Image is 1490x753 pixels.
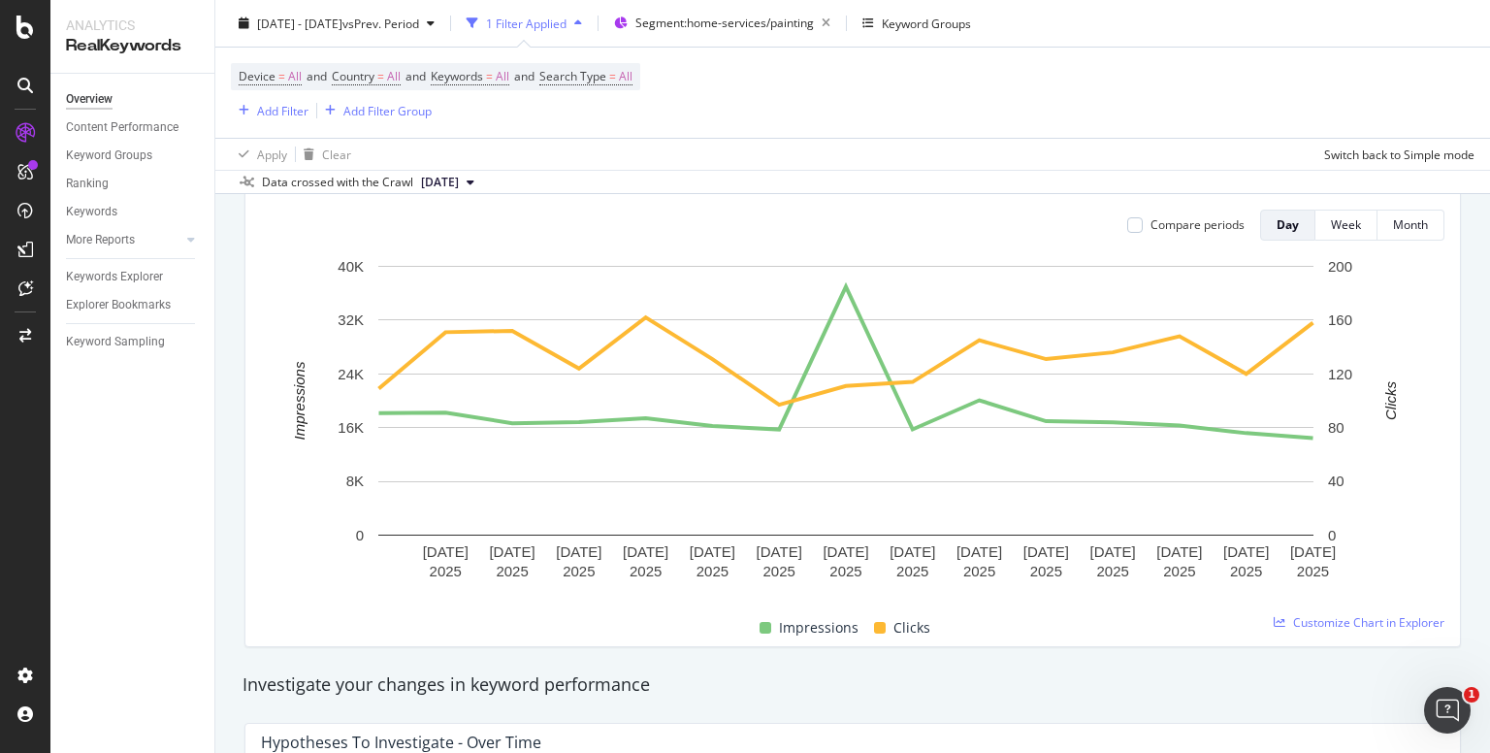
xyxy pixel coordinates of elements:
text: 40 [1328,473,1344,489]
span: and [514,68,534,84]
text: 32K [338,311,364,328]
a: Keyword Sampling [66,332,201,352]
text: 2025 [763,563,795,579]
button: Keyword Groups [855,8,979,39]
text: [DATE] [556,543,601,560]
span: Search Type [539,68,606,84]
div: Week [1331,216,1361,233]
div: Keywords Explorer [66,267,163,287]
text: 160 [1328,311,1352,328]
div: Investigate your changes in keyword performance [243,672,1463,698]
span: = [486,68,493,84]
button: Add Filter [231,99,308,122]
div: Clear [322,146,351,162]
text: 2025 [696,563,729,579]
div: Add Filter Group [343,102,432,118]
div: Month [1393,216,1428,233]
text: 2025 [563,563,595,579]
span: Keywords [431,68,483,84]
text: [DATE] [823,543,868,560]
text: [DATE] [623,543,668,560]
text: 120 [1328,366,1352,382]
text: [DATE] [1156,543,1202,560]
text: [DATE] [1090,543,1136,560]
svg: A chart. [261,256,1430,594]
div: Keyword Groups [66,146,152,166]
text: 2025 [1163,563,1195,579]
text: 2025 [1030,563,1062,579]
span: and [307,68,327,84]
text: [DATE] [1223,543,1269,560]
text: 80 [1328,419,1344,436]
span: and [405,68,426,84]
button: [DATE] - [DATE]vsPrev. Period [231,8,442,39]
button: Day [1260,210,1315,241]
text: 2025 [496,563,528,579]
span: Impressions [779,616,858,639]
button: Month [1377,210,1444,241]
text: [DATE] [423,543,469,560]
div: More Reports [66,230,135,250]
span: Clicks [893,616,930,639]
div: Switch back to Simple mode [1324,146,1474,162]
div: Day [1277,216,1299,233]
text: [DATE] [1290,543,1336,560]
div: Analytics [66,16,199,35]
button: Switch back to Simple mode [1316,139,1474,170]
a: Explorer Bookmarks [66,295,201,315]
span: 2025 Aug. 4th [421,174,459,191]
span: Customize Chart in Explorer [1293,614,1444,631]
text: [DATE] [690,543,735,560]
text: 16K [338,419,364,436]
button: Clear [296,139,351,170]
text: [DATE] [890,543,935,560]
text: 0 [356,527,364,543]
a: Overview [66,89,201,110]
a: Customize Chart in Explorer [1274,614,1444,631]
span: Segment: home-services/painting [635,15,814,31]
div: Keywords [66,202,117,222]
a: Keywords Explorer [66,267,201,287]
div: Ranking [66,174,109,194]
div: Add Filter [257,102,308,118]
text: 2025 [963,563,995,579]
button: Add Filter Group [317,99,432,122]
text: 24K [338,366,364,382]
span: All [387,63,401,90]
text: [DATE] [757,543,802,560]
span: All [496,63,509,90]
div: 1 Filter Applied [486,15,567,31]
span: vs Prev. Period [342,15,419,31]
span: Device [239,68,275,84]
button: Week [1315,210,1377,241]
a: More Reports [66,230,181,250]
text: [DATE] [1023,543,1069,560]
div: Overview [66,89,113,110]
button: 1 Filter Applied [459,8,590,39]
a: Keyword Groups [66,146,201,166]
div: Compare periods [1150,216,1245,233]
a: Ranking [66,174,201,194]
text: 8K [346,473,364,489]
span: = [609,68,616,84]
text: 2025 [829,563,861,579]
div: Keyword Sampling [66,332,165,352]
a: Content Performance [66,117,201,138]
span: All [288,63,302,90]
text: 40K [338,258,364,275]
div: Apply [257,146,287,162]
div: Hypotheses to Investigate - Over Time [261,733,541,752]
div: Explorer Bookmarks [66,295,171,315]
button: Apply [231,139,287,170]
text: [DATE] [489,543,534,560]
span: 1 [1464,687,1479,703]
button: Segment:home-services/painting [606,8,838,39]
text: Clicks [1382,380,1399,419]
text: 2025 [430,563,462,579]
text: 2025 [896,563,928,579]
text: 2025 [1297,563,1329,579]
span: All [619,63,632,90]
iframe: Intercom live chat [1424,687,1471,734]
div: Keyword Groups [882,15,971,31]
